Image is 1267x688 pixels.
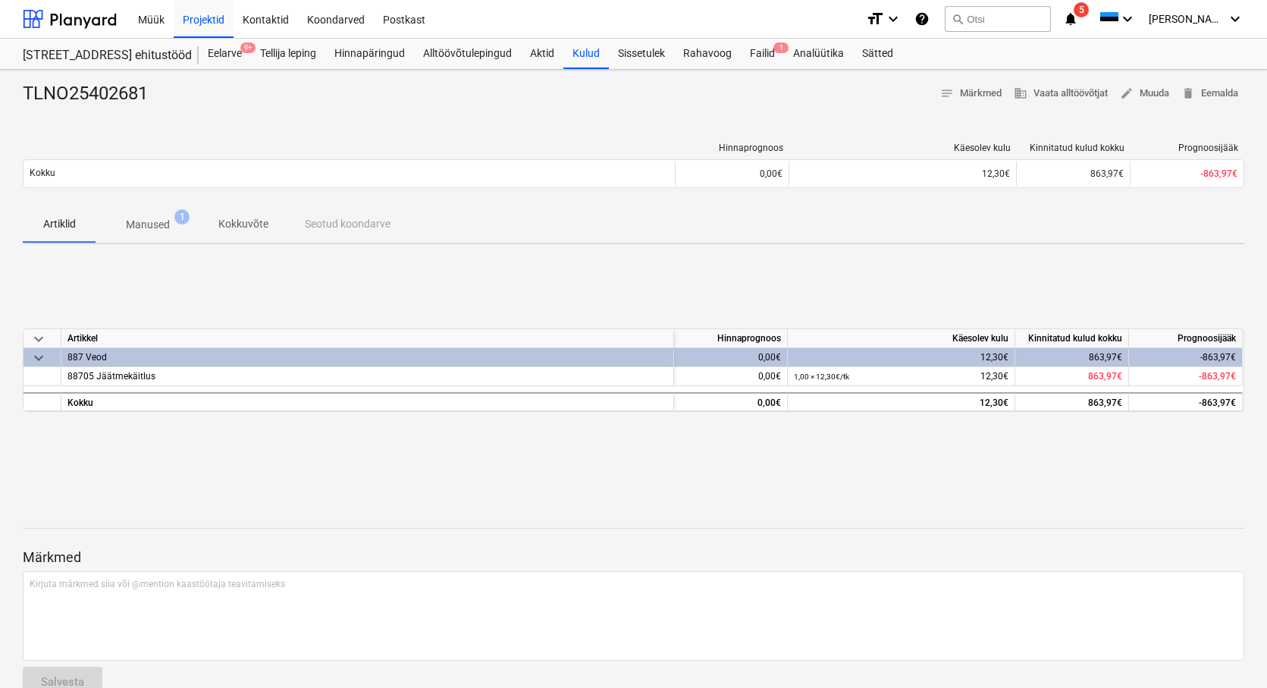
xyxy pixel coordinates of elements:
span: Vaata alltöövõtjat [1014,85,1108,102]
div: 0,00€ [674,348,788,367]
span: -863,97€ [1200,168,1237,179]
small: 1,00 × 12,30€ / tk [794,372,849,381]
div: -863,97€ [1129,348,1243,367]
div: 12,30€ [794,367,1008,386]
span: 863,97€ [1088,371,1122,382]
div: Kinnitatud kulud kokku [1023,143,1124,153]
div: [STREET_ADDRESS] ehitustööd [23,48,180,64]
span: keyboard_arrow_down [30,330,48,348]
a: Failid1 [741,39,784,69]
button: Muuda [1114,82,1175,105]
div: -863,97€ [1129,392,1243,411]
button: Märkmed [934,82,1008,105]
div: Hinnaprognoos [674,329,788,348]
button: Vaata alltöövõtjat [1008,82,1114,105]
i: keyboard_arrow_down [1118,10,1137,28]
span: edit [1120,86,1134,100]
div: 0,00€ [674,367,788,386]
p: Artiklid [41,216,77,232]
div: Eelarve [199,39,251,69]
span: Eemalda [1181,85,1238,102]
span: delete [1181,86,1195,100]
button: Eemalda [1175,82,1244,105]
p: Kokku [30,167,55,180]
span: Muuda [1120,85,1169,102]
a: Aktid [521,39,563,69]
span: 1 [773,42,789,53]
a: Eelarve9+ [199,39,251,69]
div: TLNO25402681 [23,82,160,106]
span: 1 [174,209,190,225]
span: search [952,13,964,25]
span: 9+ [240,42,256,53]
span: 88705 Jäätmekäitlus [67,371,155,382]
div: 863,97€ [1016,162,1130,186]
div: 863,97€ [1015,348,1129,367]
a: Kulud [563,39,609,69]
p: Kokkuvõte [218,216,268,232]
div: Prognoosijääk [1137,143,1238,153]
div: 0,00€ [674,392,788,411]
a: Alltöövõtulepingud [414,39,521,69]
div: Käesolev kulu [795,143,1011,153]
i: keyboard_arrow_down [884,10,902,28]
span: [PERSON_NAME] [1149,13,1225,25]
p: Manused [126,217,170,233]
div: Kokku [61,392,674,411]
div: 12,30€ [795,168,1010,179]
div: Hinnaprognoos [682,143,783,153]
a: Hinnapäringud [325,39,414,69]
div: Artikkel [61,329,674,348]
a: Sätted [853,39,902,69]
a: Analüütika [784,39,853,69]
div: Käesolev kulu [788,329,1015,348]
a: Sissetulek [609,39,674,69]
div: Failid [741,39,784,69]
iframe: Chat Widget [1191,615,1267,688]
p: Märkmed [23,548,1244,567]
span: Märkmed [940,85,1002,102]
span: notes [940,86,954,100]
div: 12,30€ [794,348,1008,367]
div: Prognoosijääk [1129,329,1243,348]
i: Abikeskus [914,10,930,28]
span: 5 [1074,2,1089,17]
a: Tellija leping [251,39,325,69]
i: format_size [866,10,884,28]
i: keyboard_arrow_down [1226,10,1244,28]
i: notifications [1063,10,1078,28]
button: Otsi [945,6,1051,32]
span: keyboard_arrow_down [30,349,48,367]
div: 0,00€ [675,162,789,186]
div: 887 Veod [67,348,667,366]
div: Kinnitatud kulud kokku [1015,329,1129,348]
span: business [1014,86,1027,100]
span: -863,97€ [1199,371,1236,382]
a: Rahavoog [674,39,741,69]
div: 12,30€ [794,394,1008,413]
div: 863,97€ [1015,392,1129,411]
